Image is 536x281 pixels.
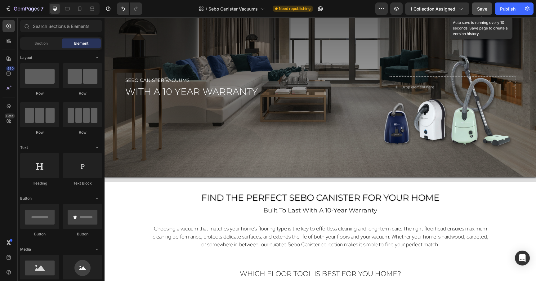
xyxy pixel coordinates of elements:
[63,91,102,96] div: Row
[63,181,102,186] div: Text Block
[63,231,102,237] div: Button
[495,2,521,15] button: Publish
[34,41,48,46] span: Section
[117,2,142,15] div: Undo/Redo
[92,244,102,254] span: Toggle open
[92,143,102,153] span: Toggle open
[97,175,335,185] span: Find the Perfect Sebo Canister for Your Home
[477,6,487,11] span: Save
[279,6,310,11] span: Need republishing
[105,17,536,281] iframe: Design area
[6,66,15,71] div: 450
[208,6,258,12] span: Sebo Canister Vacuums
[48,208,384,230] span: Choosing a vacuum that matches your home’s flooring type is the key to effortless cleaning and lo...
[472,2,492,15] button: Save
[20,20,102,32] input: Search Sections & Elements
[206,6,207,12] span: /
[41,5,43,12] p: 7
[20,55,32,60] span: Layout
[515,251,530,265] div: Open Intercom Messenger
[20,91,59,96] div: Row
[2,2,46,15] button: 7
[500,6,516,12] div: Publish
[20,231,59,237] div: Button
[20,181,59,186] div: Heading
[410,6,455,12] span: 1 collection assigned
[92,53,102,63] span: Toggle open
[135,252,297,261] span: Which Floor Tool Is Best for You Home?
[297,67,330,72] div: Drop element here
[20,196,32,201] span: Button
[159,189,273,197] span: built to last with a 10-year warranty
[20,247,31,252] span: Media
[63,130,102,135] div: Row
[5,114,15,118] div: Beta
[20,130,59,135] div: Row
[20,145,28,150] span: Text
[74,41,88,46] span: Element
[405,2,469,15] button: 1 collection assigned
[92,194,102,203] span: Toggle open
